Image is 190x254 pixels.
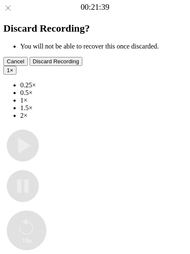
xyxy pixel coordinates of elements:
li: 2× [20,112,187,119]
span: 1 [7,67,10,73]
li: 0.25× [20,81,187,89]
a: 00:21:39 [81,3,109,12]
li: 1× [20,97,187,104]
button: 1× [3,66,16,75]
button: Cancel [3,57,28,66]
button: Discard Recording [30,57,83,66]
li: 1.5× [20,104,187,112]
h2: Discard Recording? [3,23,187,34]
li: You will not be able to recover this once discarded. [20,43,187,50]
li: 0.5× [20,89,187,97]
